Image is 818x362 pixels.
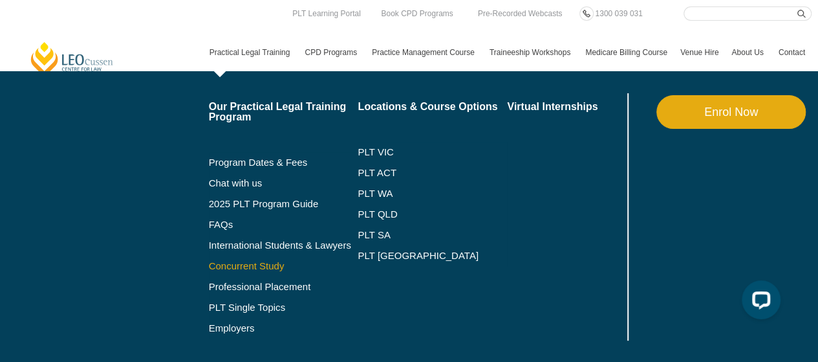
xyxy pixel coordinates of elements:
a: PLT [GEOGRAPHIC_DATA] [358,251,507,261]
a: Medicare Billing Course [579,34,674,71]
a: FAQs [209,220,358,230]
a: Professional Placement [209,282,358,292]
span: 1300 039 031 [595,9,642,18]
a: 2025 PLT Program Guide [209,199,326,209]
a: Our Practical Legal Training Program [209,102,358,122]
a: Employers [209,323,358,334]
a: Traineeship Workshops [483,34,579,71]
a: Practice Management Course [365,34,483,71]
a: PLT VIC [358,147,507,157]
a: Practical Legal Training [203,34,299,71]
a: Contact [772,34,812,71]
a: About Us [725,34,771,71]
a: PLT ACT [358,168,507,178]
a: Pre-Recorded Webcasts [475,6,566,21]
a: Chat with us [209,178,358,188]
a: [PERSON_NAME] Centre for Law [29,41,115,78]
iframe: LiveChat chat widget [731,275,786,330]
a: PLT Learning Portal [289,6,364,21]
a: Virtual Internships [507,102,624,112]
a: PLT WA [358,188,475,199]
a: CPD Programs [298,34,365,71]
a: PLT QLD [358,209,507,220]
a: Enrol Now [656,95,806,129]
a: Venue Hire [674,34,725,71]
a: Book CPD Programs [378,6,456,21]
a: Concurrent Study [209,261,358,271]
a: 1300 039 031 [592,6,645,21]
a: PLT Single Topics [209,302,358,313]
a: International Students & Lawyers [209,240,358,251]
a: Program Dates & Fees [209,157,358,168]
a: Locations & Course Options [358,102,507,112]
a: PLT SA [358,230,507,240]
